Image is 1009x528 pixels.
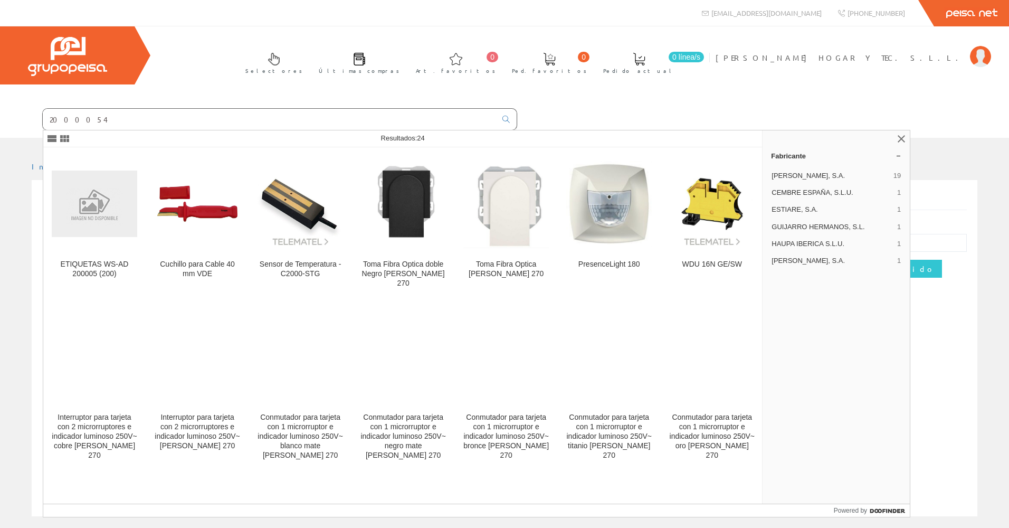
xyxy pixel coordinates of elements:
a: Conmutador para tarjeta con 1 microrruptor e indicador luminoso 250V~ oro Simon 270 Conmutador pa... [661,301,763,473]
span: GUIJARRO HERMANOS, S.L. [772,222,893,232]
div: Conmutador para tarjeta con 1 microrruptor e indicador luminoso 250V~ titanio [PERSON_NAME] 270 [566,413,652,460]
span: 19 [893,171,901,181]
div: Conmutador para tarjeta con 1 microrruptor e indicador luminoso 250V~ bronce [PERSON_NAME] 270 [463,413,549,460]
a: Conmutador para tarjeta con 1 microrruptor e indicador luminoso 250V~ negro mate Simon 270 Conmut... [352,301,454,473]
a: Toma Fibra Optica doble Negro Mate Simon 270 Toma Fibra Optica doble Negro [PERSON_NAME] 270 [352,148,454,300]
img: WDU 16N GE/SW [669,161,755,247]
a: Toma Fibra Optica doble Blanco Simon 270 Toma Fibra Optica [PERSON_NAME] 270 [455,148,557,300]
a: Conmutador para tarjeta con 1 microrruptor e indicador luminoso 250V~ titanio Simon 270 Conmutado... [558,301,660,473]
div: WDU 16N GE/SW [669,260,755,269]
span: 1 [897,222,901,232]
span: [PERSON_NAME] HOGAR Y TEC. S.L.L. [716,52,965,63]
input: Buscar ... [43,109,496,130]
a: Interruptor para tarjeta con 2 microrruptores e indicador luminoso 250V~ blanco Simon 270 Interru... [146,301,249,473]
div: Toma Fibra Optica [PERSON_NAME] 270 [463,260,549,279]
span: 0 [487,52,498,62]
span: Art. favoritos [416,65,496,76]
img: Conmutador para tarjeta con 1 microrruptor e indicador luminoso 250V~ bronce Simon 270 [463,314,549,400]
img: Toma Fibra Optica doble Negro Mate Simon 270 [360,160,446,248]
a: ETIQUETAS WS-AD 200005 (200) ETIQUETAS WS-AD 200005 (200) [43,148,146,300]
img: Interruptor para tarjeta con 2 microrruptores e indicador luminoso 250V~ blanco Simon 270 [155,314,240,400]
span: 1 [897,205,901,214]
img: Interruptor para tarjeta con 2 microrruptores e indicador luminoso 250V~ cobre Simon 270 [52,314,137,400]
div: Toma Fibra Optica doble Negro [PERSON_NAME] 270 [360,260,446,288]
div: Sensor de Temperatura - C2000-STG [258,260,343,279]
img: Grupo Peisa [28,37,107,76]
span: [PERSON_NAME], S.A. [772,256,893,266]
span: 1 [897,188,901,197]
a: Últimas compras [308,44,405,80]
a: Powered by [834,504,910,517]
img: Cuchillo para Cable 40 mm VDE [155,185,240,223]
a: Interruptor para tarjeta con 2 microrruptores e indicador luminoso 250V~ cobre Simon 270 Interrup... [43,301,146,473]
span: 1 [897,239,901,249]
span: 1 [897,256,901,266]
span: Powered by [834,506,867,515]
span: Últimas compras [319,65,399,76]
img: Conmutador para tarjeta con 1 microrruptor e indicador luminoso 250V~ blanco mate Simon 270 [258,314,343,400]
span: [EMAIL_ADDRESS][DOMAIN_NAME] [711,8,822,17]
span: Pedido actual [603,65,675,76]
div: Conmutador para tarjeta con 1 microrruptor e indicador luminoso 250V~ oro [PERSON_NAME] 270 [669,413,755,460]
a: Inicio [32,162,77,171]
span: HAUPA IBERICA S.L.U. [772,239,893,249]
span: 24 [417,134,424,142]
span: 0 [578,52,589,62]
span: Resultados: [381,134,425,142]
img: Conmutador para tarjeta con 1 microrruptor e indicador luminoso 250V~ oro Simon 270 [669,314,755,400]
div: Conmutador para tarjeta con 1 microrruptor e indicador luminoso 250V~ blanco mate [PERSON_NAME] 270 [258,413,343,460]
span: Selectores [245,65,302,76]
a: Fabricante [763,147,910,164]
img: Conmutador para tarjeta con 1 microrruptor e indicador luminoso 250V~ negro mate Simon 270 [360,314,446,400]
a: Sensor de Temperatura - C2000-STG Sensor de Temperatura - C2000-STG [249,148,351,300]
img: ETIQUETAS WS-AD 200005 (200) [52,171,137,238]
div: PresenceLight 180 [566,260,652,269]
span: 0 línea/s [669,52,704,62]
img: Toma Fibra Optica doble Blanco Simon 270 [463,159,549,248]
a: Conmutador para tarjeta con 1 microrruptor e indicador luminoso 250V~ blanco mate Simon 270 Conmu... [249,301,351,473]
span: ESTIARE, S.A. [772,205,893,214]
a: Conmutador para tarjeta con 1 microrruptor e indicador luminoso 250V~ bronce Simon 270 Conmutador... [455,301,557,473]
a: Selectores [235,44,308,80]
div: Interruptor para tarjeta con 2 microrruptores e indicador luminoso 250V~ cobre [PERSON_NAME] 270 [52,413,137,460]
a: WDU 16N GE/SW WDU 16N GE/SW [661,148,763,300]
img: Conmutador para tarjeta con 1 microrruptor e indicador luminoso 250V~ titanio Simon 270 [566,314,652,400]
a: Cuchillo para Cable 40 mm VDE Cuchillo para Cable 40 mm VDE [146,148,249,300]
div: Interruptor para tarjeta con 2 microrruptores e indicador luminoso 250V~ [PERSON_NAME] 270 [155,413,240,451]
div: Conmutador para tarjeta con 1 microrruptor e indicador luminoso 250V~ negro mate [PERSON_NAME] 270 [360,413,446,460]
img: PresenceLight 180 [566,161,652,246]
a: [PERSON_NAME] HOGAR Y TEC. S.L.L. [716,44,991,54]
div: ETIQUETAS WS-AD 200005 (200) [52,260,137,279]
span: Ped. favoritos [512,65,587,76]
span: CEMBRE ESPAÑA, S.L.U. [772,188,893,197]
a: PresenceLight 180 PresenceLight 180 [558,148,660,300]
img: Sensor de Temperatura - C2000-STG [258,161,343,247]
span: [PHONE_NUMBER] [848,8,905,17]
div: Cuchillo para Cable 40 mm VDE [155,260,240,279]
span: [PERSON_NAME], S.A. [772,171,889,181]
